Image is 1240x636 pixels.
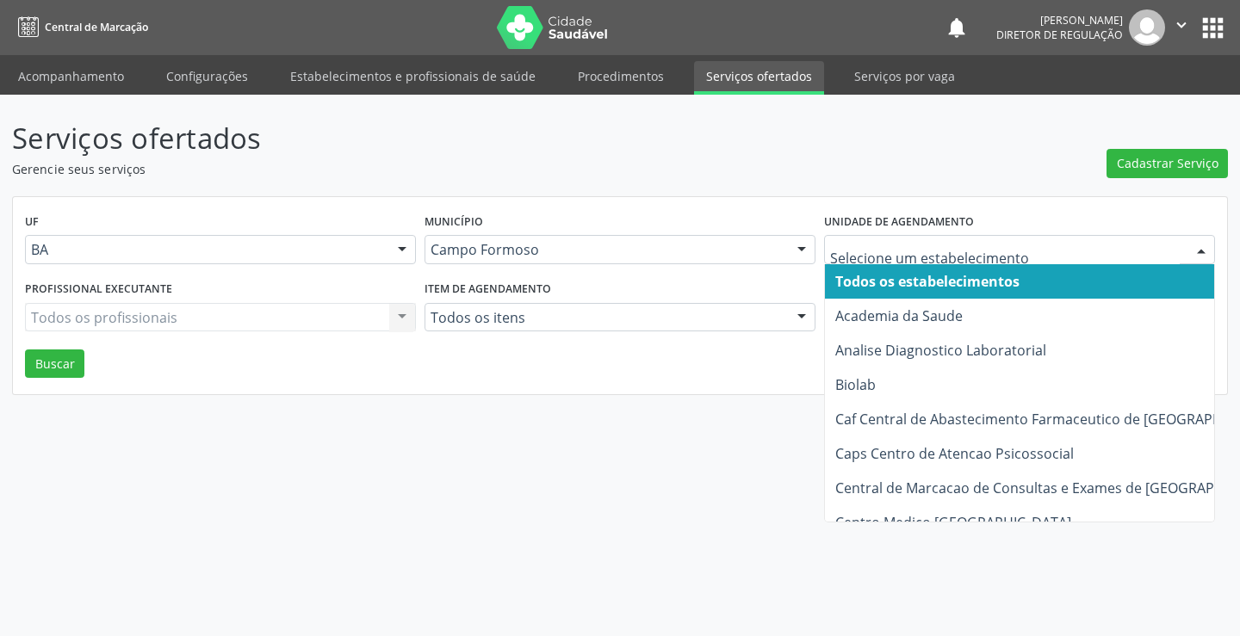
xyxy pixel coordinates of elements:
span: Biolab [835,375,876,394]
p: Gerencie seus serviços [12,160,863,178]
span: Academia da Saude [835,306,963,325]
span: Diretor de regulação [996,28,1123,42]
a: Procedimentos [566,61,676,91]
span: Todos os itens [431,309,780,326]
span: BA [31,241,381,258]
span: Caps Centro de Atencao Psicossocial [835,444,1074,463]
a: Acompanhamento [6,61,136,91]
button: apps [1198,13,1228,43]
span: Analise Diagnostico Laboratorial [835,341,1046,360]
label: Município [425,209,483,236]
button: Cadastrar Serviço [1107,149,1228,178]
a: Serviços por vaga [842,61,967,91]
a: Estabelecimentos e profissionais de saúde [278,61,548,91]
img: img [1129,9,1165,46]
label: UF [25,209,39,236]
button:  [1165,9,1198,46]
input: Selecione um estabelecimento [830,241,1180,275]
label: Item de agendamento [425,276,551,303]
a: Serviços ofertados [694,61,824,95]
span: Central de Marcação [45,20,148,34]
button: Buscar [25,349,84,379]
span: Cadastrar Serviço [1117,154,1218,172]
button: notifications [945,15,969,40]
i:  [1172,15,1191,34]
span: Centro Medico [GEOGRAPHIC_DATA] [835,513,1071,532]
p: Serviços ofertados [12,117,863,160]
label: Profissional executante [25,276,172,303]
a: Configurações [154,61,260,91]
span: Campo Formoso [431,241,780,258]
a: Central de Marcação [12,13,148,41]
label: Unidade de agendamento [824,209,974,236]
span: Todos os estabelecimentos [835,272,1020,291]
div: [PERSON_NAME] [996,13,1123,28]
